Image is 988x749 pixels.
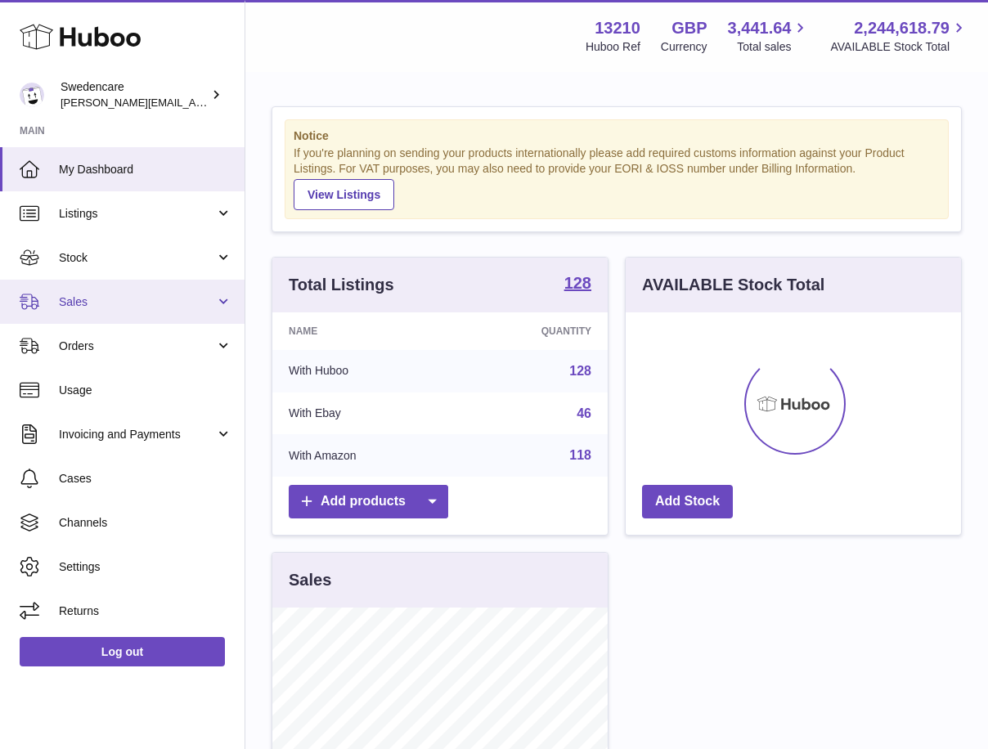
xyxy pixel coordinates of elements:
a: Add products [289,485,448,518]
span: AVAILABLE Stock Total [830,39,968,55]
span: Invoicing and Payments [59,427,215,442]
a: 128 [564,275,591,294]
strong: GBP [671,17,707,39]
span: Returns [59,603,232,619]
img: daniel.corbridge@swedencare.co.uk [20,83,44,107]
a: Log out [20,637,225,666]
a: View Listings [294,179,394,210]
span: Orders [59,339,215,354]
td: With Amazon [272,434,456,477]
span: Listings [59,206,215,222]
span: My Dashboard [59,162,232,177]
td: With Ebay [272,392,456,435]
a: 118 [569,448,591,462]
a: 46 [577,406,591,420]
h3: AVAILABLE Stock Total [642,274,824,296]
div: Currency [661,39,707,55]
td: With Huboo [272,350,456,392]
h3: Sales [289,569,331,591]
div: If you're planning on sending your products internationally please add required customs informati... [294,146,940,209]
span: [PERSON_NAME][EMAIL_ADDRESS][PERSON_NAME][DOMAIN_NAME] [61,96,415,109]
span: Channels [59,515,232,531]
th: Quantity [456,312,608,350]
a: Add Stock [642,485,733,518]
span: Usage [59,383,232,398]
div: Huboo Ref [586,39,640,55]
strong: 13210 [595,17,640,39]
span: 2,244,618.79 [854,17,950,39]
a: 128 [569,364,591,378]
strong: Notice [294,128,940,144]
a: 2,244,618.79 AVAILABLE Stock Total [830,17,968,55]
a: 3,441.64 Total sales [728,17,811,55]
span: Sales [59,294,215,310]
div: Swedencare [61,79,208,110]
h3: Total Listings [289,274,394,296]
strong: 128 [564,275,591,291]
span: Cases [59,471,232,487]
span: Total sales [737,39,810,55]
span: Stock [59,250,215,266]
span: Settings [59,559,232,575]
th: Name [272,312,456,350]
span: 3,441.64 [728,17,792,39]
